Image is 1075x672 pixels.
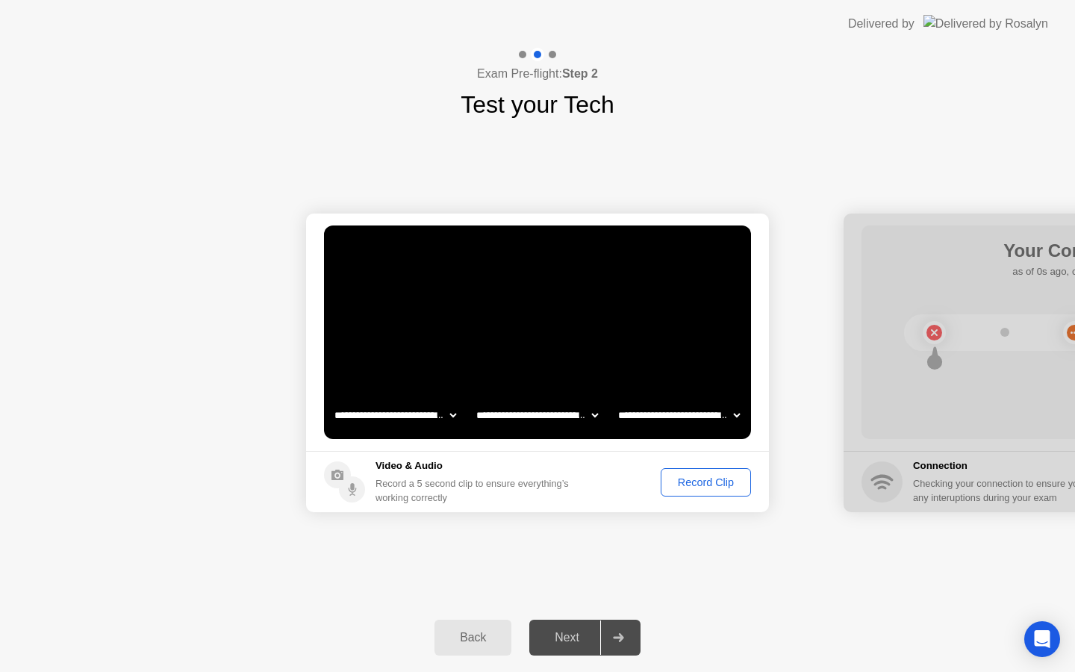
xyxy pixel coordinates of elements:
[848,15,914,33] div: Delivered by
[331,400,459,430] select: Available cameras
[1024,621,1060,657] div: Open Intercom Messenger
[376,476,575,505] div: Record a 5 second clip to ensure everything’s working correctly
[615,400,743,430] select: Available microphones
[534,631,600,644] div: Next
[439,631,507,644] div: Back
[376,458,575,473] h5: Video & Audio
[461,87,614,122] h1: Test your Tech
[666,476,746,488] div: Record Clip
[923,15,1048,32] img: Delivered by Rosalyn
[661,468,751,497] button: Record Clip
[473,400,601,430] select: Available speakers
[586,242,604,260] div: . . .
[576,242,593,260] div: !
[529,620,641,656] button: Next
[562,67,598,80] b: Step 2
[434,620,511,656] button: Back
[477,65,598,83] h4: Exam Pre-flight:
